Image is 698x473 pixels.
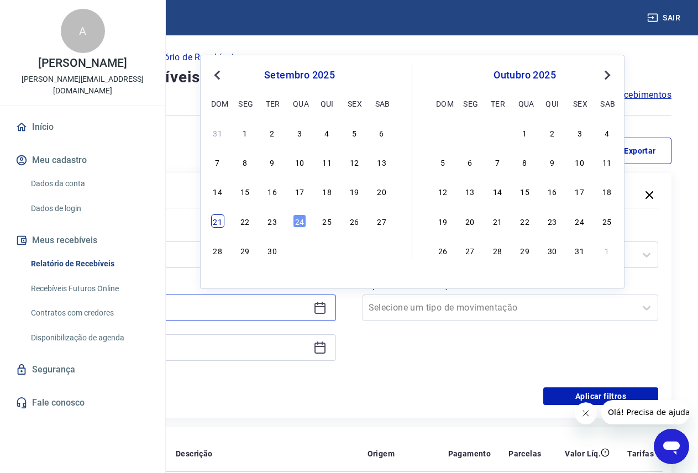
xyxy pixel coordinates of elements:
[27,197,152,220] a: Dados de login
[293,155,306,169] div: Choose quarta-feira, 10 de setembro de 2025
[348,126,361,139] div: Choose sexta-feira, 5 de setembro de 2025
[27,302,152,324] a: Contratos com credores
[13,358,152,382] a: Segurança
[9,73,156,97] p: [PERSON_NAME][EMAIL_ADDRESS][DOMAIN_NAME]
[518,244,532,257] div: Choose quarta-feira, 29 de outubro de 2025
[543,387,658,405] button: Aplicar filtros
[596,138,671,164] button: Exportar
[491,244,504,257] div: Choose terça-feira, 28 de outubro de 2025
[375,214,389,228] div: Choose sábado, 27 de setembro de 2025
[518,97,532,110] div: qua
[13,228,152,253] button: Meus recebíveis
[7,8,93,17] span: Olá! Precisa de ajuda?
[321,214,334,228] div: Choose quinta-feira, 25 de setembro de 2025
[375,155,389,169] div: Choose sábado, 13 de setembro de 2025
[143,51,238,64] p: Relatório de Recebíveis
[601,400,689,424] iframe: Mensagem da empresa
[600,244,613,257] div: Choose sábado, 1 de novembro de 2025
[238,214,251,228] div: Choose segunda-feira, 22 de setembro de 2025
[463,185,476,198] div: Choose segunda-feira, 13 de outubro de 2025
[61,9,105,53] div: A
[27,253,152,275] a: Relatório de Recebíveis
[27,327,152,349] a: Disponibilização de agenda
[491,126,504,139] div: Choose terça-feira, 30 de setembro de 2025
[211,214,224,228] div: Choose domingo, 21 de setembro de 2025
[348,214,361,228] div: Choose sexta-feira, 26 de setembro de 2025
[491,185,504,198] div: Choose terça-feira, 14 de outubro de 2025
[436,97,449,110] div: dom
[463,214,476,228] div: Choose segunda-feira, 20 de outubro de 2025
[545,155,559,169] div: Choose quinta-feira, 9 de outubro de 2025
[573,155,586,169] div: Choose sexta-feira, 10 de outubro de 2025
[518,155,532,169] div: Choose quarta-feira, 8 de outubro de 2025
[238,155,251,169] div: Choose segunda-feira, 8 de setembro de 2025
[601,69,614,82] button: Next Month
[321,244,334,257] div: Choose quinta-feira, 2 de outubro de 2025
[13,391,152,415] a: Fale conosco
[266,244,279,257] div: Choose terça-feira, 30 de setembro de 2025
[436,185,449,198] div: Choose domingo, 12 de outubro de 2025
[448,448,491,459] p: Pagamento
[575,402,597,424] iframe: Fechar mensagem
[491,155,504,169] div: Choose terça-feira, 7 de outubro de 2025
[38,57,127,69] p: [PERSON_NAME]
[266,126,279,139] div: Choose terça-feira, 2 de setembro de 2025
[211,126,224,139] div: Choose domingo, 31 de agosto de 2025
[375,244,389,257] div: Choose sábado, 4 de outubro de 2025
[508,448,541,459] p: Parcelas
[518,185,532,198] div: Choose quarta-feira, 15 de outubro de 2025
[211,69,224,82] button: Previous Month
[238,244,251,257] div: Choose segunda-feira, 29 de setembro de 2025
[463,155,476,169] div: Choose segunda-feira, 6 de outubro de 2025
[436,126,449,139] div: Choose domingo, 28 de setembro de 2025
[40,277,336,290] p: Período personalizado
[436,244,449,257] div: Choose domingo, 26 de outubro de 2025
[375,97,389,110] div: sab
[293,185,306,198] div: Choose quarta-feira, 17 de setembro de 2025
[654,429,689,464] iframe: Botão para abrir a janela de mensagens
[348,185,361,198] div: Choose sexta-feira, 19 de setembro de 2025
[49,299,309,316] input: Data inicial
[545,97,559,110] div: qui
[293,126,306,139] div: Choose quarta-feira, 3 de setembro de 2025
[321,126,334,139] div: Choose quinta-feira, 4 de setembro de 2025
[545,185,559,198] div: Choose quinta-feira, 16 de outubro de 2025
[238,126,251,139] div: Choose segunda-feira, 1 de setembro de 2025
[321,185,334,198] div: Choose quinta-feira, 18 de setembro de 2025
[491,214,504,228] div: Choose terça-feira, 21 de outubro de 2025
[375,126,389,139] div: Choose sábado, 6 de setembro de 2025
[436,214,449,228] div: Choose domingo, 19 de outubro de 2025
[266,214,279,228] div: Choose terça-feira, 23 de setembro de 2025
[42,226,334,239] label: Período
[13,148,152,172] button: Meu cadastro
[573,97,586,110] div: sex
[463,97,476,110] div: seg
[545,126,559,139] div: Choose quinta-feira, 2 de outubro de 2025
[13,115,152,139] a: Início
[545,214,559,228] div: Choose quinta-feira, 23 de outubro de 2025
[600,155,613,169] div: Choose sábado, 11 de outubro de 2025
[211,97,224,110] div: dom
[293,97,306,110] div: qua
[293,244,306,257] div: Choose quarta-feira, 1 de outubro de 2025
[600,97,613,110] div: sab
[573,126,586,139] div: Choose sexta-feira, 3 de outubro de 2025
[518,214,532,228] div: Choose quarta-feira, 22 de outubro de 2025
[238,97,251,110] div: seg
[211,185,224,198] div: Choose domingo, 14 de setembro de 2025
[518,126,532,139] div: Choose quarta-feira, 1 de outubro de 2025
[600,126,613,139] div: Choose sábado, 4 de outubro de 2025
[238,185,251,198] div: Choose segunda-feira, 15 de setembro de 2025
[209,124,390,258] div: month 2025-09
[565,448,601,459] p: Valor Líq.
[436,155,449,169] div: Choose domingo, 5 de outubro de 2025
[463,244,476,257] div: Choose segunda-feira, 27 de outubro de 2025
[600,214,613,228] div: Choose sábado, 25 de outubro de 2025
[27,277,152,300] a: Recebíveis Futuros Online
[573,185,586,198] div: Choose sexta-feira, 17 de outubro de 2025
[573,244,586,257] div: Choose sexta-feira, 31 de outubro de 2025
[209,69,390,82] div: setembro 2025
[434,124,615,258] div: month 2025-10
[266,97,279,110] div: ter
[348,155,361,169] div: Choose sexta-feira, 12 de setembro de 2025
